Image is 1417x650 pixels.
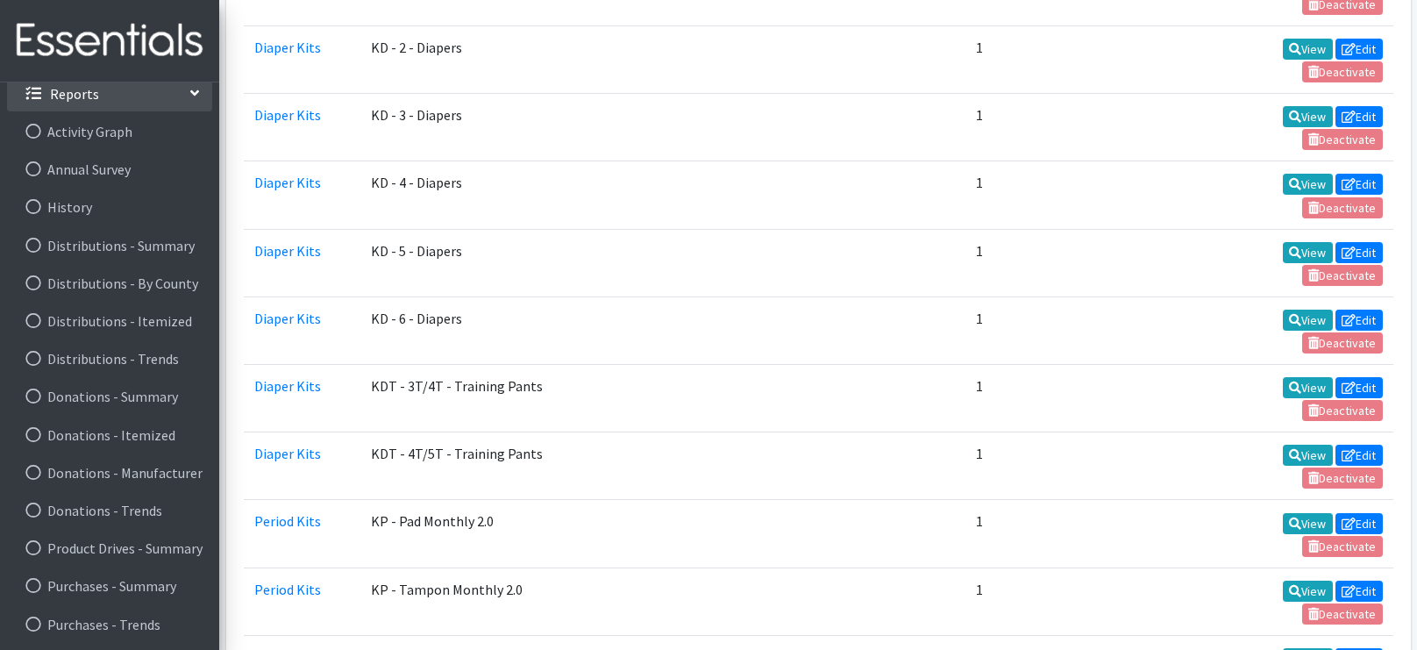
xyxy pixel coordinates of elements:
a: Edit [1335,242,1383,263]
a: View [1283,39,1333,60]
a: Edit [1335,106,1383,127]
td: 1 [828,500,994,568]
a: Diaper Kits [254,310,321,327]
a: Period Kits [254,581,321,598]
td: KDT - 3T/4T - Training Pants [360,365,561,432]
a: Distributions - Itemized [7,304,212,339]
td: KD - 3 - Diapers [360,94,561,161]
td: 1 [828,25,994,93]
a: Donations - Summary [7,379,212,414]
a: Diaper Kits [254,174,321,191]
td: KDT - 4T/5T - Training Pants [360,432,561,500]
a: View [1283,242,1333,263]
a: Edit [1335,445,1383,466]
a: View [1283,377,1333,398]
td: 1 [828,161,994,229]
a: Edit [1335,377,1383,398]
a: Edit [1335,513,1383,534]
td: KD - 5 - Diapers [360,229,561,296]
a: Donations - Manufacturer [7,455,212,490]
a: Reports [7,76,212,111]
a: Edit [1335,39,1383,60]
td: 1 [828,229,994,296]
a: View [1283,445,1333,466]
a: Period Kits [254,512,321,530]
a: View [1283,310,1333,331]
td: 1 [828,568,994,635]
a: Purchases - Trends [7,607,212,642]
a: View [1283,581,1333,602]
a: Annual Survey [7,152,212,187]
p: Reports [50,85,99,103]
a: Diaper Kits [254,39,321,56]
td: KD - 4 - Diapers [360,161,561,229]
img: HumanEssentials [7,11,212,70]
a: Diaper Kits [254,106,321,124]
a: Distributions - Trends [7,341,212,376]
td: KD - 6 - Diapers [360,296,561,364]
a: View [1283,513,1333,534]
td: KD - 2 - Diapers [360,25,561,93]
a: Product Drives - Summary [7,531,212,566]
td: 1 [828,94,994,161]
a: Donations - Trends [7,493,212,528]
a: Diaper Kits [254,377,321,395]
a: Edit [1335,174,1383,195]
a: Distributions - By County [7,266,212,301]
td: KP - Tampon Monthly 2.0 [360,568,561,635]
a: Purchases - Summary [7,568,212,604]
a: View [1283,106,1333,127]
a: Donations - Itemized [7,418,212,453]
a: Diaper Kits [254,242,321,260]
a: View [1283,174,1333,195]
a: History [7,189,212,225]
td: 1 [828,432,994,500]
td: 1 [828,365,994,432]
a: Diaper Kits [254,445,321,462]
a: Activity Graph [7,114,212,149]
a: Edit [1335,310,1383,331]
a: Distributions - Summary [7,228,212,263]
a: Edit [1335,581,1383,602]
td: KP - Pad Monthly 2.0 [360,500,561,568]
td: 1 [828,296,994,364]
